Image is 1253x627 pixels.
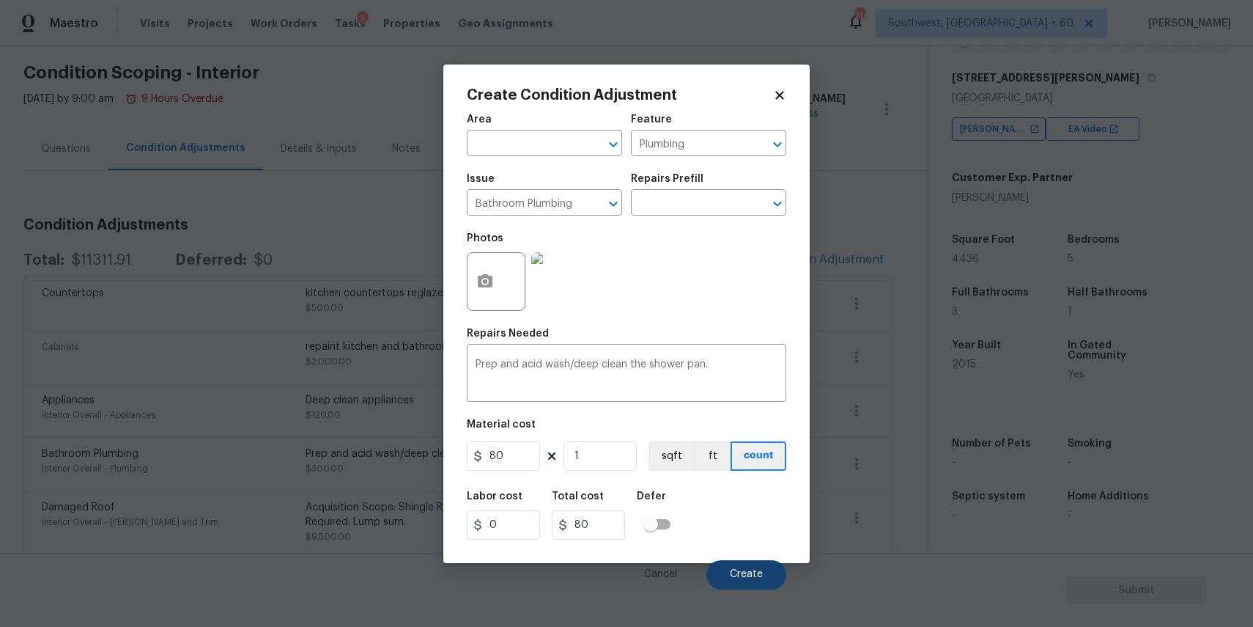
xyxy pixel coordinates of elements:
h5: Feature [631,114,672,125]
h5: Total cost [552,491,604,502]
textarea: Prep and acid wash/deep clean the shower pan. [476,359,777,390]
h5: Repairs Needed [467,329,549,339]
button: Open [603,134,624,155]
h5: Repairs Prefill [631,174,703,184]
button: Create [706,560,786,590]
button: count [731,441,786,471]
h5: Defer [637,491,666,502]
h5: Area [467,114,492,125]
h5: Photos [467,233,503,243]
button: sqft [648,441,694,471]
h2: Create Condition Adjustment [467,88,773,103]
span: Cancel [644,569,677,580]
span: Create [730,569,763,580]
h5: Labor cost [467,491,522,502]
button: Cancel [621,560,701,590]
button: Open [603,194,624,214]
button: Open [767,194,788,214]
h5: Issue [467,174,495,184]
h5: Material cost [467,419,536,430]
button: ft [694,441,731,471]
button: Open [767,134,788,155]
